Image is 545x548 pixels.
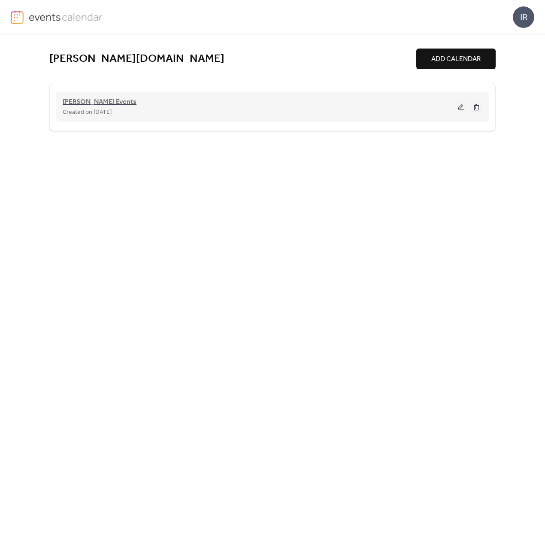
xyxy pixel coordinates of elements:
[431,54,481,64] span: ADD CALENDAR
[29,10,103,23] img: logo-type
[63,100,136,105] a: [PERSON_NAME] Events
[63,97,136,107] span: [PERSON_NAME] Events
[416,49,496,69] button: ADD CALENDAR
[49,52,224,66] a: [PERSON_NAME][DOMAIN_NAME]
[11,10,24,24] img: logo
[513,6,534,28] div: IR
[63,107,112,118] span: Created on [DATE]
